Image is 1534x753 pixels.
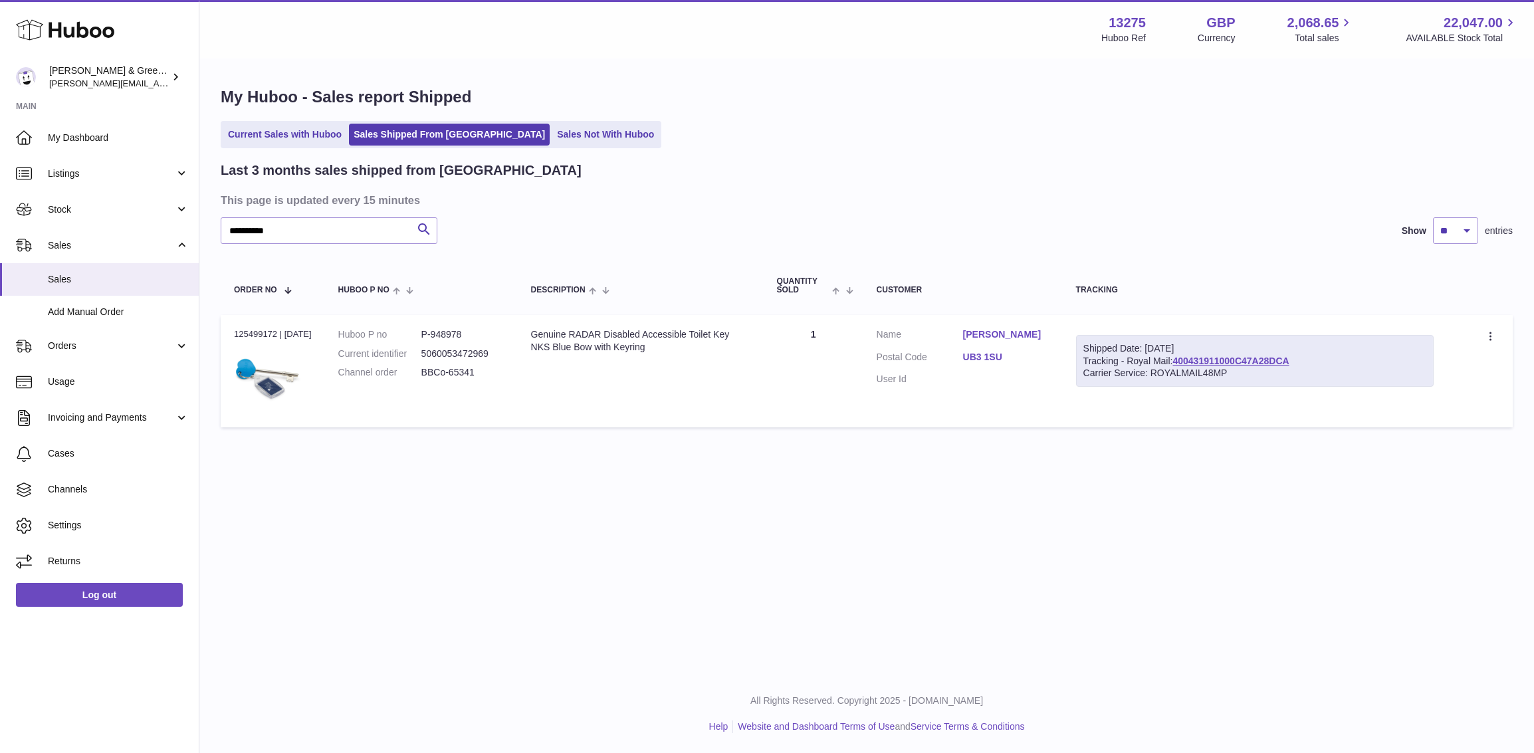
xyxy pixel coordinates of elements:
div: Tracking [1076,286,1434,294]
dt: Channel order [338,366,421,379]
img: $_57.JPG [234,344,300,411]
div: Genuine RADAR Disabled Accessible Toilet Key NKS Blue Bow with Keyring [531,328,750,354]
h3: This page is updated every 15 minutes [221,193,1509,207]
h2: Last 3 months sales shipped from [GEOGRAPHIC_DATA] [221,161,582,179]
span: Huboo P no [338,286,389,294]
span: entries [1485,225,1513,237]
span: Cases [48,447,189,460]
p: All Rights Reserved. Copyright 2025 - [DOMAIN_NAME] [210,695,1523,707]
span: [PERSON_NAME][EMAIL_ADDRESS][DOMAIN_NAME] [49,78,267,88]
span: My Dashboard [48,132,189,144]
span: 22,047.00 [1444,14,1503,32]
label: Show [1402,225,1426,237]
a: Service Terms & Conditions [911,721,1025,732]
a: 2,068.65 Total sales [1287,14,1355,45]
a: Sales Not With Huboo [552,124,659,146]
a: 22,047.00 AVAILABLE Stock Total [1406,14,1518,45]
span: Order No [234,286,277,294]
div: Huboo Ref [1101,32,1146,45]
dd: P-948978 [421,328,504,341]
a: Current Sales with Huboo [223,124,346,146]
span: Sales [48,239,175,252]
dd: 5060053472969 [421,348,504,360]
span: Sales [48,273,189,286]
span: Channels [48,483,189,496]
span: Settings [48,519,189,532]
span: Stock [48,203,175,216]
a: 400431911000C47A28DCA [1172,356,1289,366]
a: Help [709,721,728,732]
div: Carrier Service: ROYALMAIL48MP [1083,367,1426,379]
dt: Name [877,328,963,344]
h1: My Huboo - Sales report Shipped [221,86,1513,108]
dt: Huboo P no [338,328,421,341]
span: Orders [48,340,175,352]
div: [PERSON_NAME] & Green Ltd [49,64,169,90]
a: Sales Shipped From [GEOGRAPHIC_DATA] [349,124,550,146]
span: Invoicing and Payments [48,411,175,424]
a: [PERSON_NAME] [963,328,1049,341]
dd: BBCo-65341 [421,366,504,379]
span: Total sales [1295,32,1354,45]
td: 1 [764,315,863,427]
div: Customer [877,286,1049,294]
span: 2,068.65 [1287,14,1339,32]
strong: 13275 [1109,14,1146,32]
span: Usage [48,376,189,388]
span: Listings [48,167,175,180]
img: ellen@bluebadgecompany.co.uk [16,67,36,87]
div: Shipped Date: [DATE] [1083,342,1426,355]
span: Returns [48,555,189,568]
strong: GBP [1206,14,1235,32]
span: Description [531,286,586,294]
li: and [733,720,1024,733]
span: Quantity Sold [777,277,829,294]
div: 125499172 | [DATE] [234,328,312,340]
a: UB3 1SU [963,351,1049,364]
div: Tracking - Royal Mail: [1076,335,1434,387]
dt: Postal Code [877,351,963,367]
a: Log out [16,583,183,607]
dt: Current identifier [338,348,421,360]
dt: User Id [877,373,963,385]
span: AVAILABLE Stock Total [1406,32,1518,45]
span: Add Manual Order [48,306,189,318]
div: Currency [1198,32,1236,45]
a: Website and Dashboard Terms of Use [738,721,895,732]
